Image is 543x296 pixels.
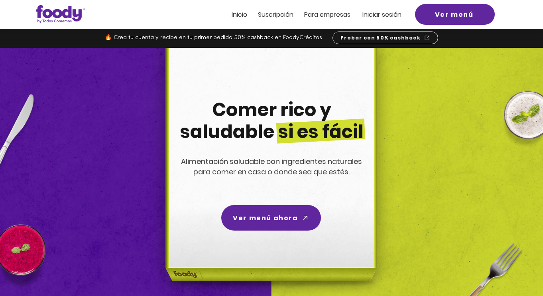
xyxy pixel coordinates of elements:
[415,4,495,25] a: Ver menú
[258,11,293,18] a: Suscripción
[362,10,401,19] span: Iniciar sesión
[312,10,350,19] span: ra empresas
[232,11,247,18] a: Inicio
[233,213,298,223] span: Ver menú ahora
[221,205,321,231] a: Ver menú ahora
[36,5,85,23] img: Logo_Foody V2.0.0 (3).png
[340,34,421,41] span: Probar con 50% cashback
[258,10,293,19] span: Suscripción
[304,10,312,19] span: Pa
[180,97,364,144] span: Comer rico y saludable si es fácil
[304,11,350,18] a: Para empresas
[435,10,474,20] span: Ver menú
[332,32,438,44] a: Probar con 50% cashback
[232,10,247,19] span: Inicio
[362,11,401,18] a: Iniciar sesión
[104,35,322,41] span: 🔥 Crea tu cuenta y recibe en tu primer pedido 50% cashback en FoodyCréditos
[181,156,362,177] span: Alimentación saludable con ingredientes naturales para comer en casa o donde sea que estés.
